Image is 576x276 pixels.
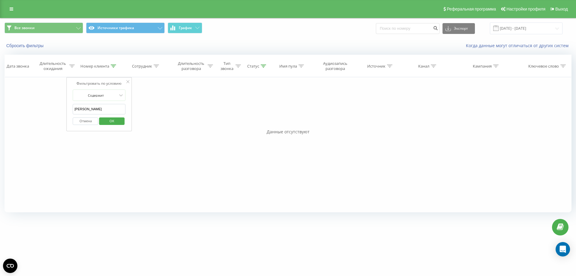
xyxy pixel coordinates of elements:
span: Все звонки [14,26,34,30]
div: Имя пула [279,64,297,69]
div: Данные отсутствуют [4,129,571,135]
div: Фильтровать по условию [73,80,126,86]
button: OK [99,117,124,125]
span: Реферальная программа [447,7,496,11]
button: Отмена [73,117,98,125]
div: Ключевое слово [528,64,559,69]
div: Номер клиента [80,64,109,69]
button: Источники трафика [86,23,165,33]
div: Статус [247,64,259,69]
div: Длительность ожидания [38,61,68,71]
button: График [168,23,202,33]
button: Все звонки [4,23,83,33]
span: Выход [555,7,568,11]
div: Источник [367,64,385,69]
span: OK [103,116,120,126]
button: Open CMP widget [3,259,17,273]
div: Аудиозапись разговора [318,61,353,71]
div: Сотрудник [132,64,152,69]
input: Введите значение [73,104,126,114]
div: Дата звонка [7,64,29,69]
div: Канал [418,64,429,69]
div: Open Intercom Messenger [556,242,570,256]
div: Тип звонка [220,61,234,71]
button: Сбросить фильтры [4,43,46,48]
a: Когда данные могут отличаться от других систем [466,43,571,48]
span: График [179,26,192,30]
div: Кампания [473,64,492,69]
button: Экспорт [442,23,475,34]
span: Настройки профиля [506,7,545,11]
input: Поиск по номеру [376,23,439,34]
div: Длительность разговора [176,61,206,71]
